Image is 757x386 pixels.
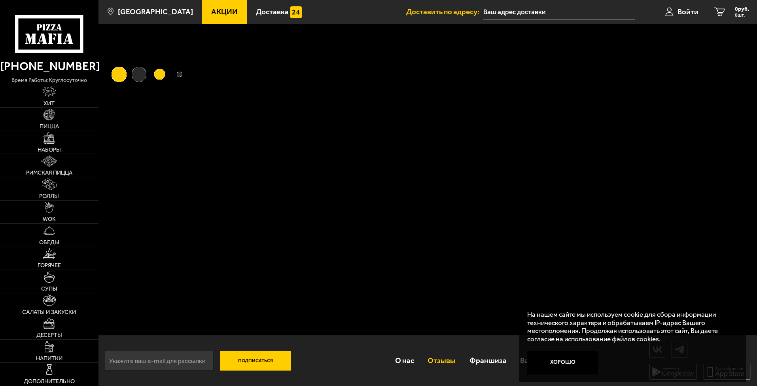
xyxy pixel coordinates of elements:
input: Ваш адрес доставки [483,5,635,19]
img: 15daf4d41897b9f0e9f617042186c801.svg [290,6,302,18]
span: Напитки [36,356,62,361]
img: Loading [98,24,200,125]
button: Хорошо [527,351,598,375]
span: Роллы [39,193,59,199]
a: О нас [388,348,421,373]
span: Римская пицца [26,170,72,176]
span: 0 руб. [735,6,749,12]
a: Отзывы [421,348,462,373]
span: Доставить по адресу: [406,8,483,15]
input: Укажите ваш e-mail для рассылки [105,351,214,371]
span: Горячее [38,262,61,268]
span: Салаты и закуски [22,309,76,315]
a: Франшиза [463,348,513,373]
p: На нашем сайте мы используем cookie для сбора информации технического характера и обрабатываем IP... [527,310,734,343]
span: Дополнительно [24,378,75,384]
span: Доставка [256,8,289,15]
span: 0 шт. [735,13,749,17]
span: [GEOGRAPHIC_DATA] [118,8,193,15]
span: Хит [44,101,55,106]
button: Подписаться [220,351,291,371]
span: Наборы [38,147,61,153]
span: Акции [211,8,238,15]
span: WOK [43,216,56,222]
span: Десерты [36,332,62,338]
span: Супы [41,286,57,292]
a: Вакансии [513,348,560,373]
span: Пицца [40,124,59,129]
span: Войти [678,8,698,15]
span: Обеды [39,240,59,245]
